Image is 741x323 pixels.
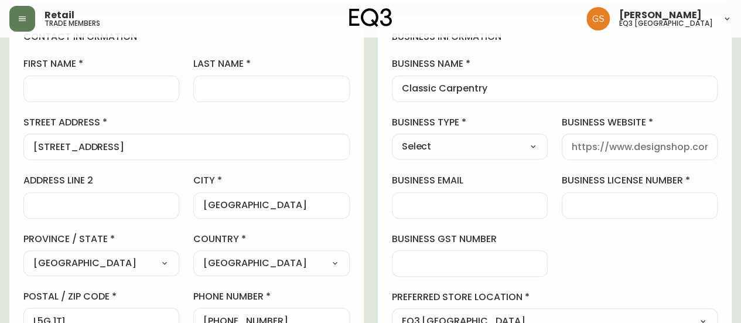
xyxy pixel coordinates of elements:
[193,57,349,70] label: last name
[392,57,718,70] label: business name
[45,20,100,27] h5: trade members
[23,57,179,70] label: first name
[193,290,349,303] label: phone number
[23,174,179,187] label: address line 2
[45,11,74,20] span: Retail
[23,116,350,129] label: street address
[572,141,708,152] input: https://www.designshop.com
[23,290,179,303] label: postal / zip code
[392,291,718,304] label: preferred store location
[619,20,713,27] h5: eq3 [GEOGRAPHIC_DATA]
[619,11,702,20] span: [PERSON_NAME]
[349,8,392,27] img: logo
[193,233,349,246] label: country
[392,233,548,246] label: business gst number
[392,174,548,187] label: business email
[562,174,718,187] label: business license number
[562,116,718,129] label: business website
[193,174,349,187] label: city
[392,116,548,129] label: business type
[586,7,610,30] img: 6b403d9c54a9a0c30f681d41f5fc2571
[23,233,179,246] label: province / state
